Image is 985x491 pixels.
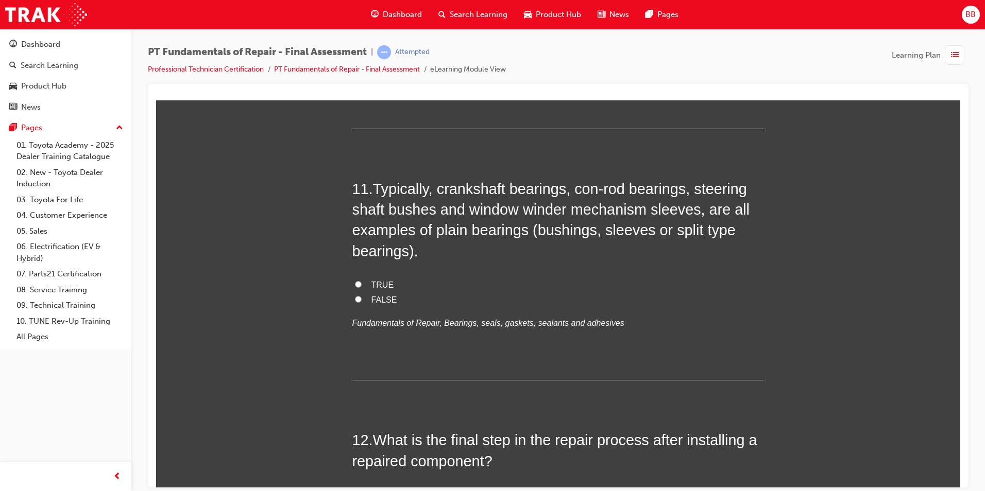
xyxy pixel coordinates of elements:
div: Search Learning [21,60,78,72]
a: 05. Sales [12,223,127,239]
a: car-iconProduct Hub [516,4,589,25]
span: BB [965,9,976,21]
h2: 11 . [196,78,608,161]
li: eLearning Module View [430,64,506,76]
a: 06. Electrification (EV & Hybrid) [12,239,127,266]
span: guage-icon [9,40,17,49]
div: Attempted [395,47,430,57]
div: Dashboard [21,39,60,50]
a: 07. Parts21 Certification [12,266,127,282]
a: Product Hub [4,77,127,96]
a: 08. Service Training [12,282,127,298]
span: car-icon [524,8,532,21]
span: learningRecordVerb_ATTEMPT-icon [377,45,391,59]
span: Product Hub [536,9,581,21]
h2: 12 . [196,329,608,371]
span: news-icon [9,103,17,112]
input: FALSE [199,196,206,202]
span: car-icon [9,82,17,91]
input: TRUE [199,181,206,187]
button: DashboardSearch LearningProduct HubNews [4,33,127,118]
img: Trak [5,3,87,26]
div: News [21,101,41,113]
div: Product Hub [21,80,66,92]
button: Learning Plan [892,45,969,65]
span: pages-icon [646,8,653,21]
div: Pages [21,122,42,134]
a: 09. Technical Training [12,297,127,313]
a: pages-iconPages [637,4,687,25]
button: BB [962,6,980,24]
span: news-icon [598,8,605,21]
span: search-icon [9,61,16,71]
button: Pages [4,118,127,137]
span: | [371,46,373,58]
span: Typically, crankshaft bearings, con-rod bearings, steering shaft bushes and window winder mechani... [196,80,594,159]
a: news-iconNews [589,4,637,25]
a: Search Learning [4,56,127,75]
span: pages-icon [9,124,17,133]
span: Dashboard [383,9,422,21]
span: FALSE [215,195,241,204]
span: What is the final step in the repair process after installing a repaired component? [196,331,601,369]
a: All Pages [12,329,127,345]
span: Pages [657,9,678,21]
a: 04. Customer Experience [12,207,127,223]
span: TRUE [215,180,238,189]
a: 10. TUNE Rev-Up Training [12,313,127,329]
span: Learning Plan [892,49,941,61]
a: Dashboard [4,35,127,54]
a: PT Fundamentals of Repair - Final Assessment [274,65,420,74]
a: search-iconSearch Learning [430,4,516,25]
span: list-icon [951,49,959,62]
a: 03. Toyota For Life [12,192,127,208]
a: 02. New - Toyota Dealer Induction [12,165,127,192]
a: guage-iconDashboard [363,4,430,25]
span: PT Fundamentals of Repair - Final Assessment [148,46,367,58]
a: Professional Technician Certification [148,65,264,74]
em: Fundamentals of Repair, Bearings, seals, gaskets, sealants and adhesives [196,218,468,227]
span: prev-icon [113,470,121,483]
a: News [4,98,127,117]
span: Search Learning [450,9,507,21]
span: up-icon [116,121,123,135]
span: News [609,9,629,21]
span: search-icon [438,8,446,21]
span: guage-icon [371,8,379,21]
a: 01. Toyota Academy - 2025 Dealer Training Catalogue [12,137,127,165]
